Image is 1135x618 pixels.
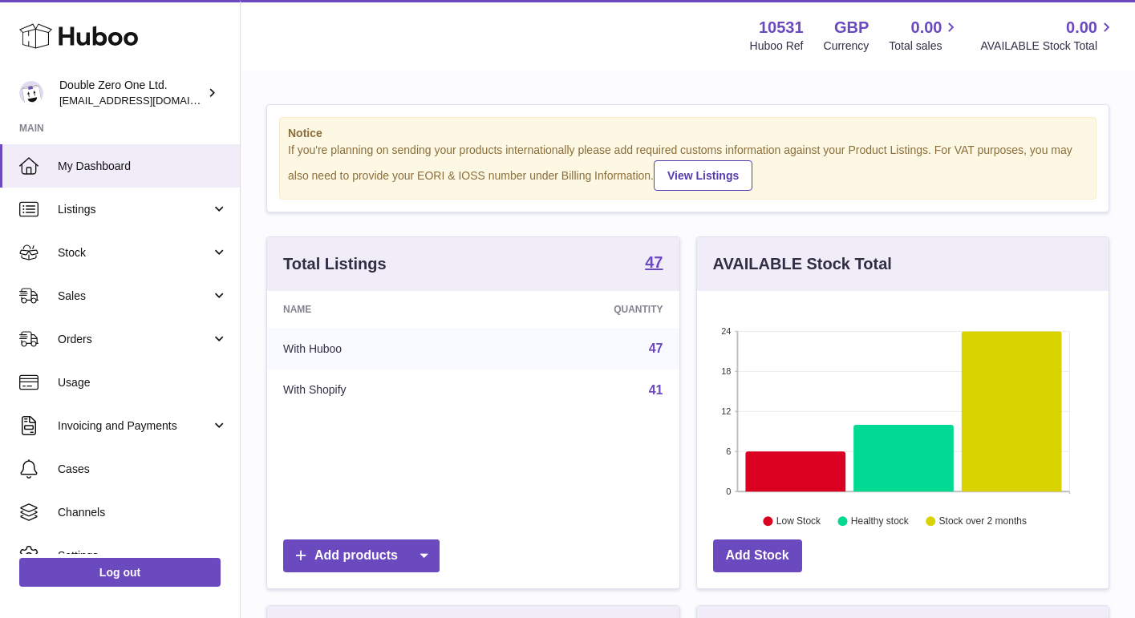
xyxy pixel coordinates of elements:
[721,366,731,376] text: 18
[283,253,387,275] h3: Total Listings
[19,558,221,587] a: Log out
[58,332,211,347] span: Orders
[726,487,731,496] text: 0
[58,159,228,174] span: My Dashboard
[726,446,731,456] text: 6
[721,406,731,416] text: 12
[824,38,869,54] div: Currency
[58,548,228,563] span: Settings
[713,253,892,275] h3: AVAILABLE Stock Total
[58,418,211,434] span: Invoicing and Payments
[980,38,1116,54] span: AVAILABLE Stock Total
[59,94,236,107] span: [EMAIL_ADDRESS][DOMAIN_NAME]
[58,289,211,304] span: Sales
[834,17,869,38] strong: GBP
[58,375,228,390] span: Usage
[1066,17,1097,38] span: 0.00
[288,126,1088,141] strong: Notice
[645,254,663,273] a: 47
[938,515,1026,527] text: Stock over 2 months
[58,202,211,217] span: Listings
[267,370,489,411] td: With Shopify
[59,78,204,108] div: Double Zero One Ltd.
[649,383,663,397] a: 41
[776,515,821,527] text: Low Stock
[489,291,679,328] th: Quantity
[654,160,752,191] a: View Listings
[649,341,663,355] a: 47
[58,245,211,261] span: Stock
[980,17,1116,54] a: 0.00 AVAILABLE Stock Total
[851,515,910,527] text: Healthy stock
[19,81,43,105] img: hello@001skincare.com
[759,17,804,38] strong: 10531
[889,38,960,54] span: Total sales
[713,539,802,572] a: Add Stock
[267,291,489,328] th: Name
[58,505,228,520] span: Channels
[267,328,489,370] td: With Huboo
[58,462,228,477] span: Cases
[288,143,1088,191] div: If you're planning on sending your products internationally please add required customs informati...
[721,326,731,336] text: 24
[889,17,960,54] a: 0.00 Total sales
[911,17,942,38] span: 0.00
[750,38,804,54] div: Huboo Ref
[645,254,663,270] strong: 47
[283,539,440,572] a: Add products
